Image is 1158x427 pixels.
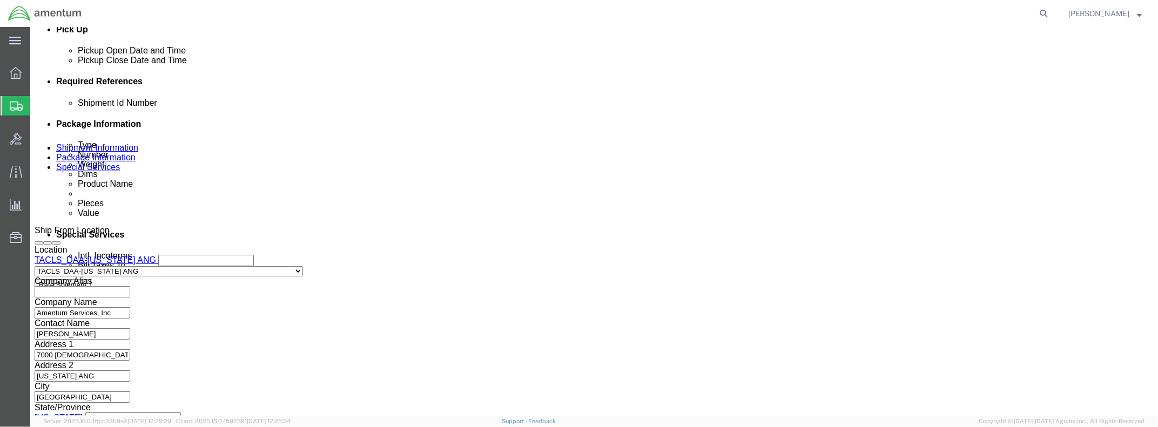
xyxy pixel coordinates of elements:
[247,418,291,424] span: [DATE] 12:25:34
[529,418,556,424] a: Feedback
[1068,7,1143,20] button: [PERSON_NAME]
[43,418,171,424] span: Server: 2025.16.0-1ffcc23b9e2
[502,418,529,424] a: Support
[30,27,1158,416] iframe: FS Legacy Container
[176,418,291,424] span: Client: 2025.16.0-1592391
[127,418,171,424] span: [DATE] 12:29:29
[979,417,1145,426] span: Copyright © [DATE]-[DATE] Agistix Inc., All Rights Reserved
[8,5,82,22] img: logo
[1068,8,1130,19] span: James Lewis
